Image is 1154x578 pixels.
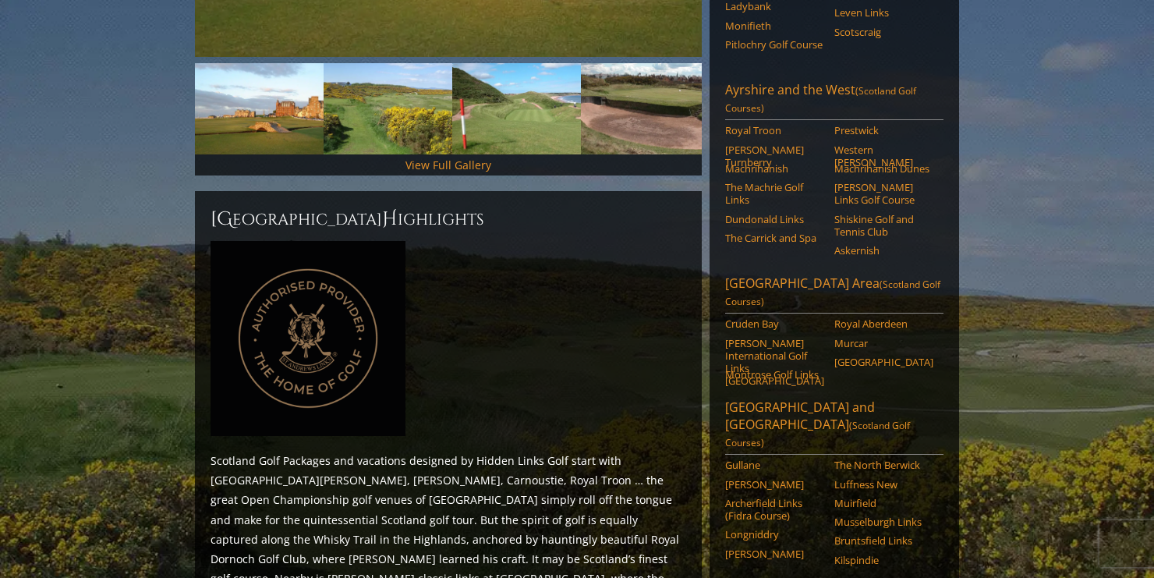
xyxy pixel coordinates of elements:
[834,162,933,175] a: Machrihanish Dunes
[725,368,824,381] a: Montrose Golf Links
[834,497,933,509] a: Muirfield
[834,459,933,471] a: The North Berwick
[725,275,943,314] a: [GEOGRAPHIC_DATA] Area(Scotland Golf Courses)
[725,144,824,169] a: [PERSON_NAME] Turnberry
[725,162,824,175] a: Machrihanish
[834,26,933,38] a: Scotscraig
[834,124,933,137] a: Prestwick
[725,478,824,491] a: [PERSON_NAME]
[834,356,933,368] a: [GEOGRAPHIC_DATA]
[725,213,824,225] a: Dundonald Links
[405,158,491,172] a: View Full Gallery
[725,459,824,471] a: Gullane
[725,124,824,137] a: Royal Troon
[834,181,933,207] a: [PERSON_NAME] Links Golf Course
[834,317,933,330] a: Royal Aberdeen
[725,81,943,120] a: Ayrshire and the West(Scotland Golf Courses)
[725,497,824,523] a: Archerfield Links (Fidra Course)
[725,337,824,388] a: [PERSON_NAME] International Golf Links [GEOGRAPHIC_DATA]
[725,399,943,455] a: [GEOGRAPHIC_DATA] and [GEOGRAPHIC_DATA](Scotland Golf Courses)
[382,207,398,232] span: H
[211,207,686,232] h2: [GEOGRAPHIC_DATA] ighlights
[725,317,824,330] a: Cruden Bay
[725,548,824,560] a: [PERSON_NAME]
[834,144,933,169] a: Western [PERSON_NAME]
[834,337,933,349] a: Murcar
[725,528,824,541] a: Longniddry
[834,534,933,547] a: Bruntsfield Links
[834,516,933,528] a: Musselburgh Links
[834,478,933,491] a: Luffness New
[834,554,933,566] a: Kilspindie
[725,20,824,32] a: Monifieth
[725,232,824,244] a: The Carrick and Spa
[834,6,933,19] a: Leven Links
[834,244,933,257] a: Askernish
[834,213,933,239] a: Shiskine Golf and Tennis Club
[725,181,824,207] a: The Machrie Golf Links
[725,38,824,51] a: Pitlochry Golf Course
